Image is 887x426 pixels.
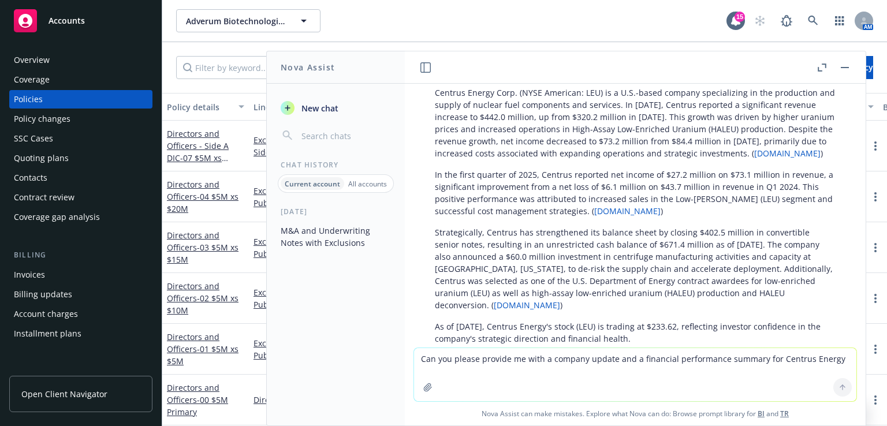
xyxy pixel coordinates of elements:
button: New chat [276,98,396,118]
p: Centrus Energy Corp. (NYSE American: LEU) is a U.S.-based company specializing in the production ... [435,87,836,159]
span: Nova Assist can make mistakes. Explore what Nova can do: Browse prompt library for and [409,402,861,425]
a: Coverage [9,70,152,89]
a: Directors and Officers [167,230,238,265]
a: Directors and Officers - Side A DIC [167,128,229,175]
p: Current account [285,179,340,189]
button: M&A and Underwriting Notes with Exclusions [276,221,396,252]
a: Account charges [9,305,152,323]
div: Invoices [14,266,45,284]
a: Accounts [9,5,152,37]
p: In the first quarter of 2025, Centrus reported net income of $27.2 million on $73.1 million in re... [435,169,836,217]
a: Excess - Directors and Officers - Side A DIC $5M excess of $35M [254,134,389,158]
p: All accounts [348,179,387,189]
span: Accounts [49,16,85,25]
a: SSC Cases [9,129,152,148]
div: 15 [735,10,745,20]
div: Contacts [14,169,47,187]
div: Lines of coverage [254,101,376,113]
a: Excess - Directors and Officers - Public $5M excess of $20M [254,185,389,209]
div: Policy details [167,101,232,113]
a: Policies [9,90,152,109]
div: Chat History [267,160,405,170]
a: Excess - Directors and Officers - Public $5M excess of $5M [254,337,389,361]
div: Overview [14,51,50,69]
a: more [869,190,882,204]
span: - 04 $5M xs $20M [167,191,238,214]
a: Policy changes [9,110,152,128]
a: TR [780,409,789,418]
a: Installment plans [9,324,152,343]
div: Installment plans [14,324,81,343]
span: - 07 $5M xs $35M Excess [167,152,228,175]
a: more [869,342,882,356]
button: Policy details [162,93,249,121]
a: [DOMAIN_NAME] [494,300,560,311]
div: Billing updates [14,285,72,304]
a: Report a Bug [775,9,798,32]
div: Policies [14,90,43,109]
a: Billing updates [9,285,152,304]
div: Coverage [14,70,50,89]
a: more [869,393,882,407]
a: Contacts [9,169,152,187]
p: Strategically, Centrus has strengthened its balance sheet by closing $402.5 million in convertibl... [435,226,836,311]
a: Directors and Officers [167,179,238,214]
a: Coverage gap analysis [9,208,152,226]
input: Search chats [299,128,391,144]
a: BI [758,409,765,418]
a: [DOMAIN_NAME] [594,205,661,216]
div: Coverage gap analysis [14,208,100,226]
a: Contract review [9,188,152,207]
a: Directors and Officers - Public [254,394,389,406]
p: As of [DATE], Centrus Energy's stock (LEU) is trading at $233.62, reflecting investor confidence ... [435,320,836,345]
a: Directors and Officers [167,331,238,367]
a: more [869,292,882,305]
div: Account charges [14,305,78,323]
span: Adverum Biotechnologies, Inc. [186,15,286,27]
div: Billing [9,249,152,261]
input: Filter by keyword... [176,56,376,79]
a: Directors and Officers [167,382,228,417]
a: Directors and Officers [167,281,238,316]
div: Policy changes [14,110,70,128]
span: Open Client Navigator [21,388,107,400]
span: New chat [299,102,338,114]
span: - 03 $5M xs $15M [167,242,238,265]
a: more [869,241,882,255]
a: Excess - Directors and Officers - Public $5M excess of $10M [254,286,389,311]
div: Contract review [14,188,74,207]
div: Tools [9,366,152,378]
a: Invoices [9,266,152,284]
a: Search [802,9,825,32]
h1: Nova Assist [281,61,335,73]
a: Switch app [828,9,851,32]
button: Adverum Biotechnologies, Inc. [176,9,320,32]
span: - 01 $5M xs $5M [167,343,238,367]
a: Excess - Directors and Officers - Public $5M excess of $15M [254,236,389,260]
a: [DOMAIN_NAME] [754,148,821,159]
span: - 00 $5M Primary [167,394,228,417]
a: Quoting plans [9,149,152,167]
div: [DATE] [267,207,405,216]
div: SSC Cases [14,129,53,148]
a: Start snowing [748,9,772,32]
a: more [869,139,882,153]
button: Lines of coverage [249,93,393,121]
a: Overview [9,51,152,69]
span: - 02 $5M xs $10M [167,293,238,316]
div: Quoting plans [14,149,69,167]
